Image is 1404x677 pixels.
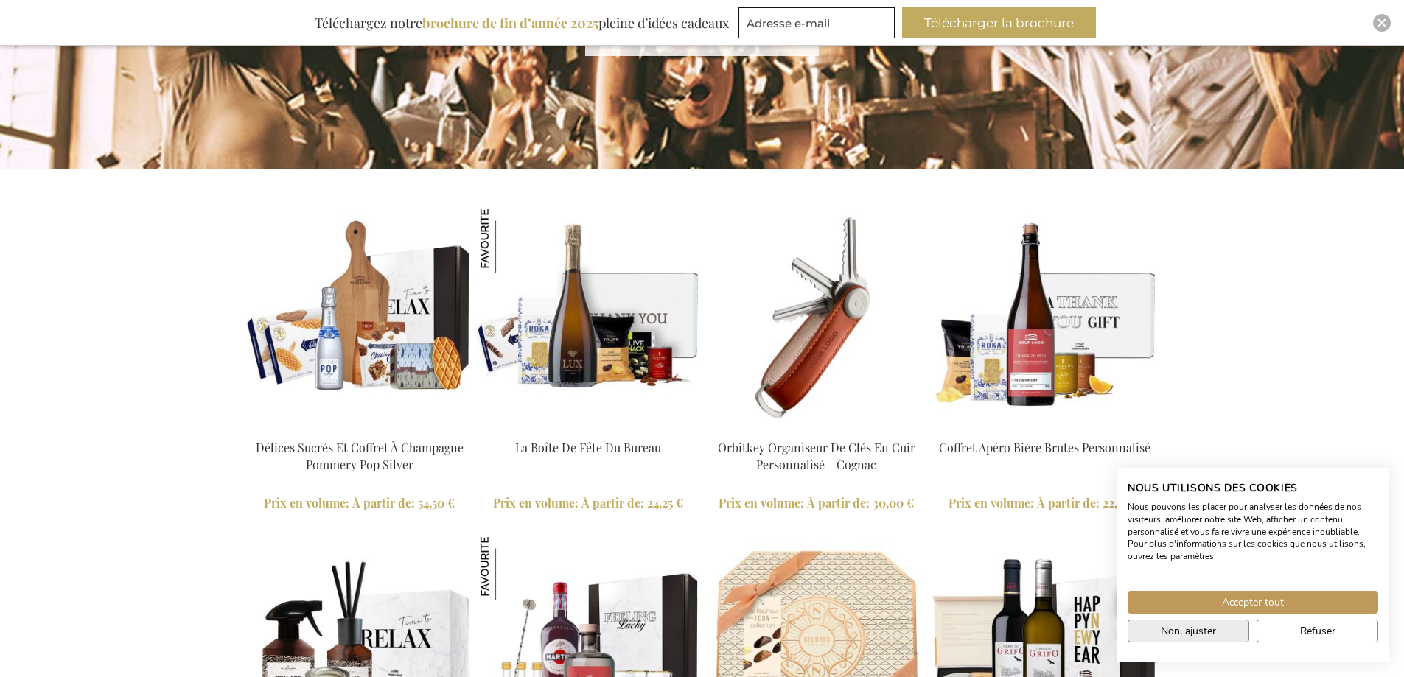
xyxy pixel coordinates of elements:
[308,7,736,38] div: Téléchargez notre pleine d’idées cadeaux
[873,495,914,511] span: 30,00 €
[807,495,870,511] span: À partir de
[352,495,415,511] span: À partir de
[1128,501,1378,563] p: Nous pouvons les placer pour analyser les données de nos visiteurs, améliorer notre site Web, aff...
[581,495,644,511] span: À partir de
[493,495,579,511] span: Prix en volume:
[264,495,349,511] span: Prix en volume:
[738,7,899,43] form: marketing offers and promotions
[1128,591,1378,614] button: Accepter tous les cookies
[1222,594,1284,610] span: Accepter tout
[1103,495,1141,511] span: 22,20 €
[515,440,661,455] a: La Boîte De Fête Du Bureau
[647,495,683,511] span: 24,25 €
[703,205,930,432] img: Personalised Orbitkey Leather Key Organiser - Cognac
[703,421,930,435] a: Personalised Orbitkey Leather Key Organiser - Cognac
[246,421,473,435] a: Sweet Delights & Pommery Pop Silver Champagne Box
[246,205,473,432] img: Sweet Delights & Pommery Pop Silver Champagne Box
[246,495,473,512] a: Prix en volume: À partir de 54,50 €
[1377,18,1386,27] img: Close
[718,440,915,472] a: Orbitkey Organiseur De Clés En Cuir Personnalisé - Cognac
[256,440,464,472] a: Délices Sucrés Et Coffret À Champagne Pommery Pop Silver
[902,7,1096,38] button: Télécharger la brochure
[932,205,1159,432] img: Personalised Champagne Beer Apero Box
[1300,623,1335,639] span: Refuser
[475,205,702,432] img: The Office Party Box
[703,495,930,512] a: Prix en volume: À partir de 30,00 €
[1373,14,1391,32] div: Close
[932,421,1159,435] a: Personalised Champagne Beer Apero Box
[1037,495,1100,511] span: À partir de
[1161,623,1216,639] span: Non, ajuster
[475,205,542,273] img: La Boîte De Fête Du Bureau
[949,495,1034,511] span: Prix en volume:
[1257,620,1378,642] button: Refuser tous les cookies
[719,495,804,511] span: Prix en volume:
[422,14,598,32] b: brochure de fin d’année 2025
[1128,482,1378,495] h2: Nous utilisons des cookies
[939,440,1150,455] a: Coffret Apéro Bière Brutes Personnalisé
[475,421,702,435] a: The Office Party Box La Boîte De Fête Du Bureau
[475,533,542,600] img: L'Ultime Set De Cocktails Negroni Personnalisé
[418,495,455,511] span: 54,50 €
[475,495,702,512] a: Prix en volume: À partir de 24,25 €
[932,495,1159,512] a: Prix en volume: À partir de 22,20 €
[1128,620,1249,642] button: Ajustez les préférences de cookie
[738,7,895,38] input: Adresse e-mail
